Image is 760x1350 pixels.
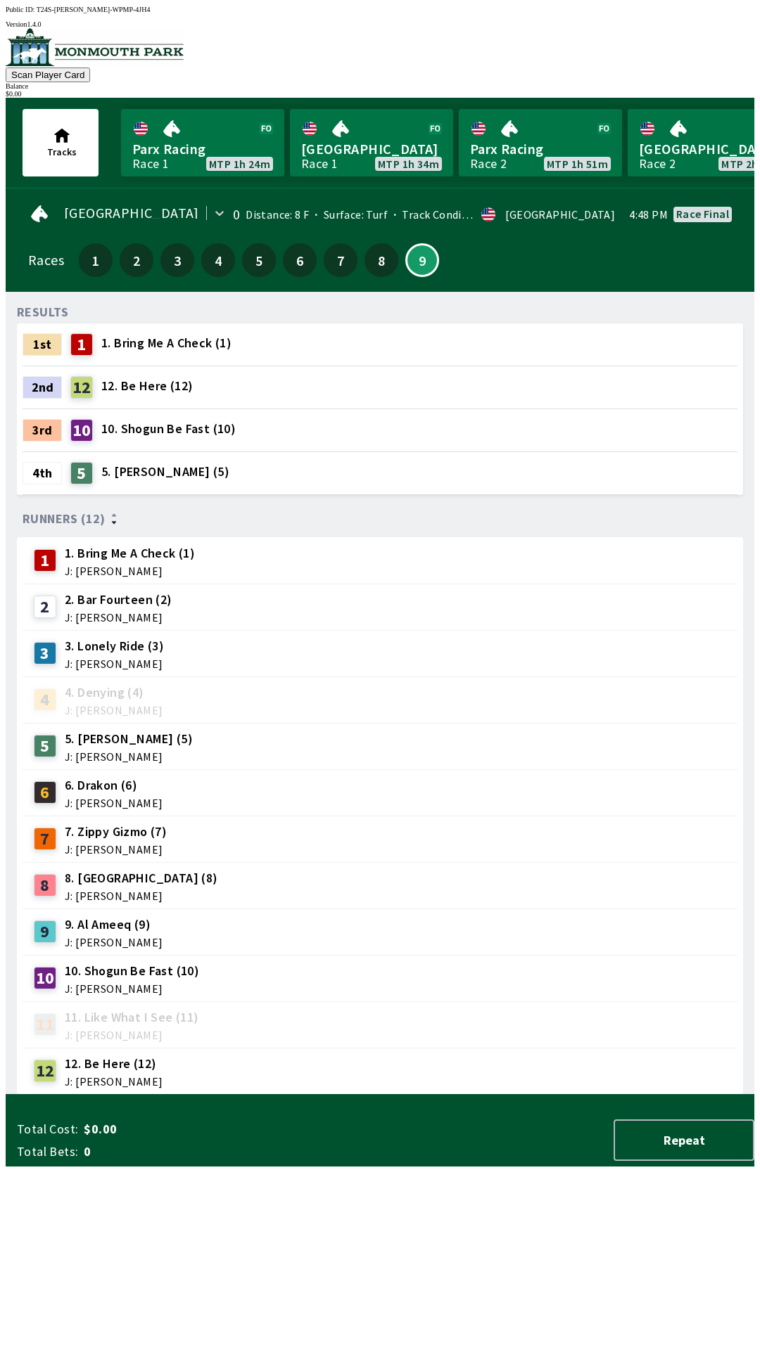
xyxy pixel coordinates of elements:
[65,962,199,980] span: 10. Shogun Be Fast (10)
[34,1060,56,1082] div: 12
[388,207,512,221] span: Track Condition: Firm
[65,890,218,901] span: J: [PERSON_NAME]
[17,1121,78,1138] span: Total Cost:
[123,255,150,265] span: 2
[23,513,106,525] span: Runners (12)
[309,207,388,221] span: Surface: Turf
[65,776,163,795] span: 6. Drakon (6)
[23,512,737,526] div: Runners (12)
[47,146,77,158] span: Tracks
[34,549,56,572] div: 1
[82,255,109,265] span: 1
[405,243,439,277] button: 9
[34,688,56,711] div: 4
[28,255,64,266] div: Races
[65,751,193,762] span: J: [PERSON_NAME]
[120,243,153,277] button: 2
[70,419,93,442] div: 10
[79,243,113,277] button: 1
[65,705,163,716] span: J: [PERSON_NAME]
[626,1132,742,1148] span: Repeat
[23,109,99,176] button: Tracks
[327,255,354,265] span: 7
[64,207,199,219] span: [GEOGRAPHIC_DATA]
[505,209,615,220] div: [GEOGRAPHIC_DATA]
[23,462,62,484] div: 4th
[37,6,151,13] span: T24S-[PERSON_NAME]-WPMP-4JH4
[65,1076,163,1087] span: J: [PERSON_NAME]
[101,463,229,481] span: 5. [PERSON_NAME] (5)
[65,637,164,655] span: 3. Lonely Ride (3)
[65,658,164,669] span: J: [PERSON_NAME]
[629,209,668,220] span: 4:48 PM
[286,255,313,265] span: 6
[301,158,338,169] div: Race 1
[676,208,729,219] div: Race final
[65,937,163,948] span: J: [PERSON_NAME]
[6,67,90,82] button: Scan Player Card
[368,255,395,265] span: 8
[365,243,398,277] button: 8
[201,243,235,277] button: 4
[65,591,172,609] span: 2. Bar Fourteen (2)
[614,1119,754,1161] button: Repeat
[65,1029,199,1041] span: J: [PERSON_NAME]
[205,255,232,265] span: 4
[121,109,284,176] a: Parx RacingRace 1MTP 1h 24m
[34,642,56,664] div: 3
[84,1143,305,1160] span: 0
[23,419,62,442] div: 3rd
[101,420,236,438] span: 10. Shogun Be Fast (10)
[101,377,193,395] span: 12. Be Here (12)
[65,612,172,623] span: J: [PERSON_NAME]
[164,255,191,265] span: 3
[34,967,56,989] div: 10
[65,823,167,841] span: 7. Zippy Gizmo (7)
[65,544,195,562] span: 1. Bring Me A Check (1)
[378,158,439,169] span: MTP 1h 34m
[301,140,442,158] span: [GEOGRAPHIC_DATA]
[410,257,434,264] span: 9
[246,255,272,265] span: 5
[70,376,93,399] div: 12
[70,462,93,484] div: 5
[34,735,56,757] div: 5
[6,28,184,66] img: venue logo
[65,565,195,577] span: J: [PERSON_NAME]
[17,1143,78,1160] span: Total Bets:
[34,828,56,850] div: 7
[65,730,193,748] span: 5. [PERSON_NAME] (5)
[6,20,754,28] div: Version 1.4.0
[34,874,56,896] div: 8
[132,140,273,158] span: Parx Racing
[233,209,240,220] div: 0
[34,1013,56,1036] div: 11
[84,1121,305,1138] span: $0.00
[65,683,163,702] span: 4. Denying (4)
[242,243,276,277] button: 5
[246,207,309,221] span: Distance: 8 F
[65,869,218,887] span: 8. [GEOGRAPHIC_DATA] (8)
[34,781,56,804] div: 6
[6,90,754,98] div: $ 0.00
[65,1008,199,1027] span: 11. Like What I See (11)
[17,307,69,318] div: RESULTS
[70,333,93,356] div: 1
[290,109,453,176] a: [GEOGRAPHIC_DATA]Race 1MTP 1h 34m
[324,243,357,277] button: 7
[6,82,754,90] div: Balance
[547,158,608,169] span: MTP 1h 51m
[132,158,169,169] div: Race 1
[101,334,232,352] span: 1. Bring Me A Check (1)
[65,1055,163,1073] span: 12. Be Here (12)
[160,243,194,277] button: 3
[65,915,163,934] span: 9. Al Ameeq (9)
[34,596,56,618] div: 2
[283,243,317,277] button: 6
[65,797,163,809] span: J: [PERSON_NAME]
[6,6,754,13] div: Public ID:
[639,158,676,169] div: Race 2
[23,376,62,399] div: 2nd
[34,920,56,943] div: 9
[65,983,199,994] span: J: [PERSON_NAME]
